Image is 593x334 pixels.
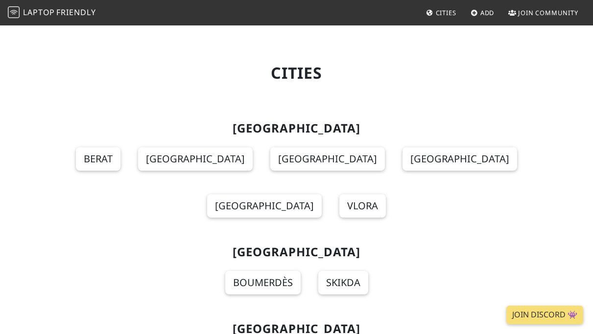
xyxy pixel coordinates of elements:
img: LaptopFriendly [8,6,20,18]
a: Vlora [339,194,386,218]
a: Add [467,4,498,22]
span: Cities [436,8,456,17]
a: Join Discord 👾 [506,306,583,324]
a: Skikda [318,271,368,294]
span: Friendly [56,7,95,18]
h2: [GEOGRAPHIC_DATA] [24,245,570,259]
a: Cities [422,4,460,22]
a: [GEOGRAPHIC_DATA] [270,147,385,171]
span: Laptop [23,7,55,18]
h2: [GEOGRAPHIC_DATA] [24,121,570,135]
a: Join Community [504,4,582,22]
a: Boumerdès [225,271,301,294]
a: [GEOGRAPHIC_DATA] [138,147,253,171]
span: Add [480,8,495,17]
a: [GEOGRAPHIC_DATA] [403,147,517,171]
h1: Cities [24,64,570,82]
span: Join Community [518,8,578,17]
a: Berat [76,147,120,171]
a: [GEOGRAPHIC_DATA] [207,194,322,218]
a: LaptopFriendly LaptopFriendly [8,4,96,22]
